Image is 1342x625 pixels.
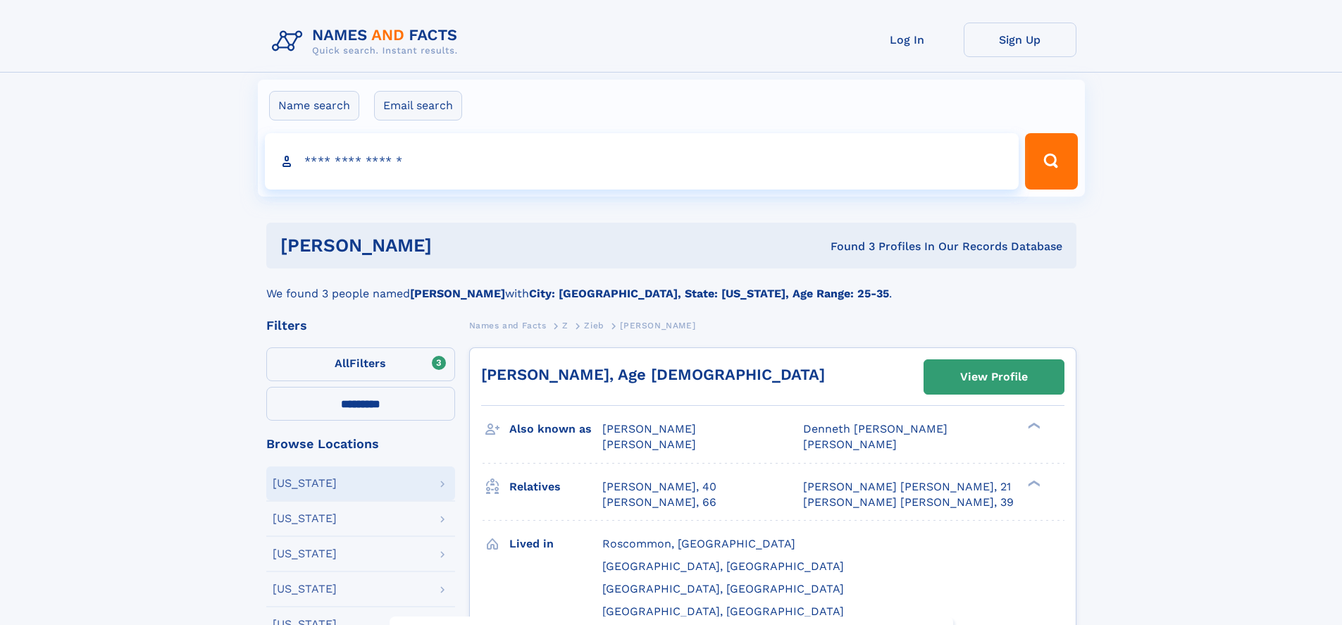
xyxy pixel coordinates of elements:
[469,316,547,334] a: Names and Facts
[266,268,1076,302] div: We found 3 people named with .
[266,23,469,61] img: Logo Names and Facts
[964,23,1076,57] a: Sign Up
[620,321,695,330] span: [PERSON_NAME]
[602,605,844,618] span: [GEOGRAPHIC_DATA], [GEOGRAPHIC_DATA]
[803,438,897,451] span: [PERSON_NAME]
[273,478,337,489] div: [US_STATE]
[273,583,337,595] div: [US_STATE]
[509,532,602,556] h3: Lived in
[265,133,1019,190] input: search input
[562,316,569,334] a: Z
[602,438,696,451] span: [PERSON_NAME]
[584,316,604,334] a: Zieb
[273,548,337,559] div: [US_STATE]
[273,513,337,524] div: [US_STATE]
[335,357,349,370] span: All
[410,287,505,300] b: [PERSON_NAME]
[602,559,844,573] span: [GEOGRAPHIC_DATA], [GEOGRAPHIC_DATA]
[266,438,455,450] div: Browse Locations
[280,237,631,254] h1: [PERSON_NAME]
[924,360,1064,394] a: View Profile
[602,479,716,495] a: [PERSON_NAME], 40
[481,366,825,383] a: [PERSON_NAME], Age [DEMOGRAPHIC_DATA]
[269,91,359,120] label: Name search
[803,422,948,435] span: Denneth [PERSON_NAME]
[374,91,462,120] label: Email search
[602,422,696,435] span: [PERSON_NAME]
[602,582,844,595] span: [GEOGRAPHIC_DATA], [GEOGRAPHIC_DATA]
[1024,421,1041,431] div: ❯
[631,239,1062,254] div: Found 3 Profiles In Our Records Database
[602,495,716,510] a: [PERSON_NAME], 66
[803,495,1014,510] a: [PERSON_NAME] [PERSON_NAME], 39
[562,321,569,330] span: Z
[266,347,455,381] label: Filters
[851,23,964,57] a: Log In
[1024,478,1041,488] div: ❯
[602,537,795,550] span: Roscommon, [GEOGRAPHIC_DATA]
[960,361,1028,393] div: View Profile
[266,319,455,332] div: Filters
[509,475,602,499] h3: Relatives
[1025,133,1077,190] button: Search Button
[584,321,604,330] span: Zieb
[803,479,1011,495] a: [PERSON_NAME] [PERSON_NAME], 21
[509,417,602,441] h3: Also known as
[529,287,889,300] b: City: [GEOGRAPHIC_DATA], State: [US_STATE], Age Range: 25-35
